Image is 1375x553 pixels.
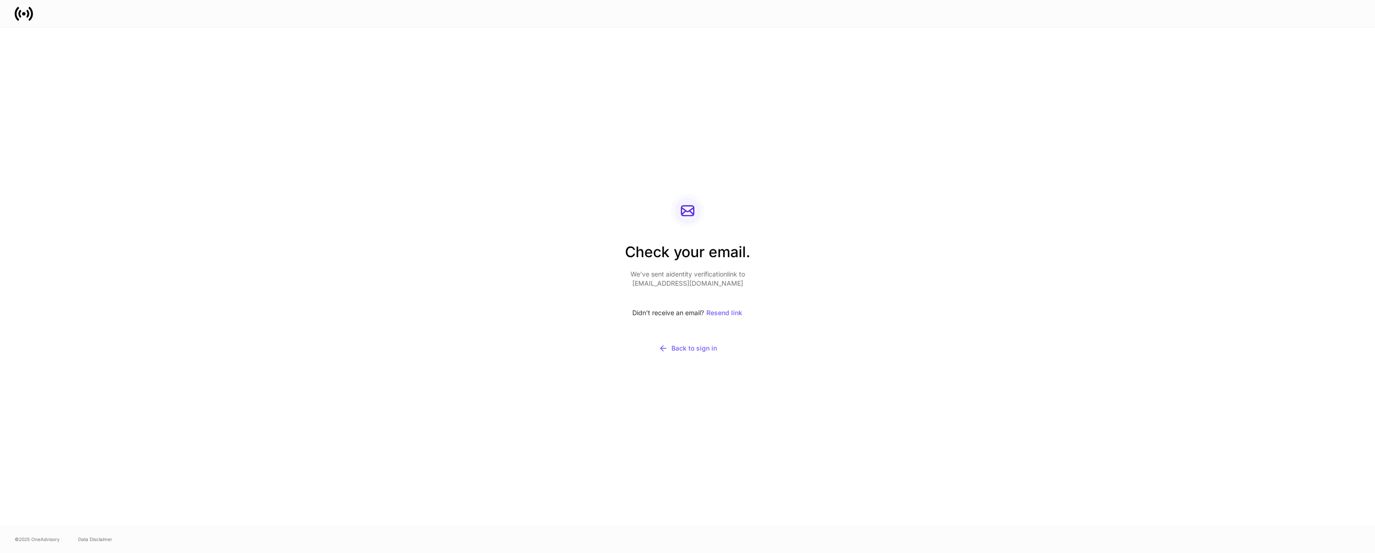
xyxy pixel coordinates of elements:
h2: Check your email. [625,242,751,270]
div: Back to sign in [659,344,717,353]
button: Resend link [706,303,743,323]
a: Data Disclaimer [78,536,112,543]
p: We’ve sent a identity verification link to [EMAIL_ADDRESS][DOMAIN_NAME] [625,270,751,288]
div: Resend link [706,310,742,316]
span: © 2025 OneAdvisory [15,536,60,543]
button: Back to sign in [625,338,751,359]
div: Didn’t receive an email? [625,303,751,323]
